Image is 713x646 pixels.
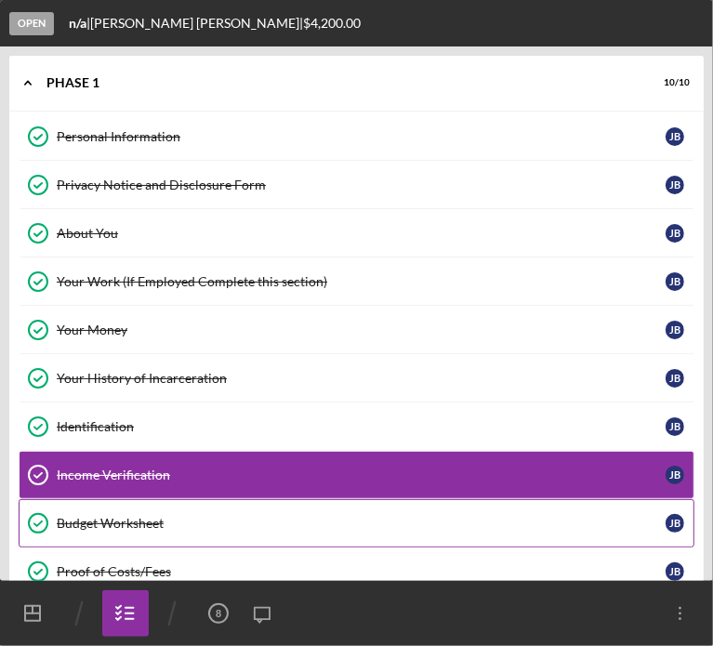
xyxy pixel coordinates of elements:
div: J B [666,127,684,146]
a: Personal InformationJB [19,112,694,161]
b: n/a [69,15,86,31]
div: $4,200.00 [303,16,366,31]
div: 10 / 10 [656,77,690,88]
div: J B [666,224,684,243]
div: J B [666,176,684,194]
div: Budget Worksheet [57,516,666,531]
a: Privacy Notice and Disclosure FormJB [19,161,694,209]
div: Proof of Costs/Fees [57,564,666,579]
a: Income VerificationJB [19,451,694,499]
tspan: 8 [216,608,221,619]
div: Your History of Incarceration [57,371,666,386]
div: Identification [57,419,666,434]
a: Budget WorksheetJB [19,499,694,547]
div: About You [57,226,666,241]
a: Your MoneyJB [19,306,694,354]
div: Privacy Notice and Disclosure Form [57,178,666,192]
div: Open [9,12,54,35]
div: J B [666,369,684,388]
div: J B [666,514,684,533]
a: Your History of IncarcerationJB [19,354,694,402]
a: Your Work (If Employed Complete this section)JB [19,257,694,306]
div: Phase 1 [46,77,643,88]
div: J B [666,321,684,339]
div: [PERSON_NAME] [PERSON_NAME] | [90,16,303,31]
a: Proof of Costs/FeesJB [19,547,694,596]
div: | [69,16,90,31]
div: Income Verification [57,468,666,482]
a: About YouJB [19,209,694,257]
div: J B [666,417,684,436]
a: IdentificationJB [19,402,694,451]
div: J B [666,466,684,484]
div: Personal Information [57,129,666,144]
div: Your Work (If Employed Complete this section) [57,274,666,289]
div: J B [666,272,684,291]
div: J B [666,562,684,581]
div: Your Money [57,323,666,337]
